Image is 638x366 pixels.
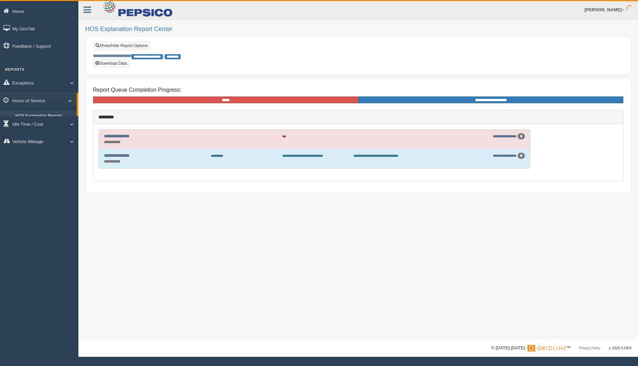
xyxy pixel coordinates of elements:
a: HOS Explanation Reports [12,110,77,122]
a: Privacy Policy [579,346,600,350]
div: © [DATE]-[DATE] - ™ [491,345,631,352]
button: Download Data [93,60,129,67]
span: v. 2025.5.2403 [609,346,631,350]
h2: HOS Explanation Report Center [85,26,631,33]
a: Show/Hide Report Options [93,42,150,49]
img: Gridline [528,345,566,352]
h4: Report Queue Completion Progress: [93,87,623,93]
